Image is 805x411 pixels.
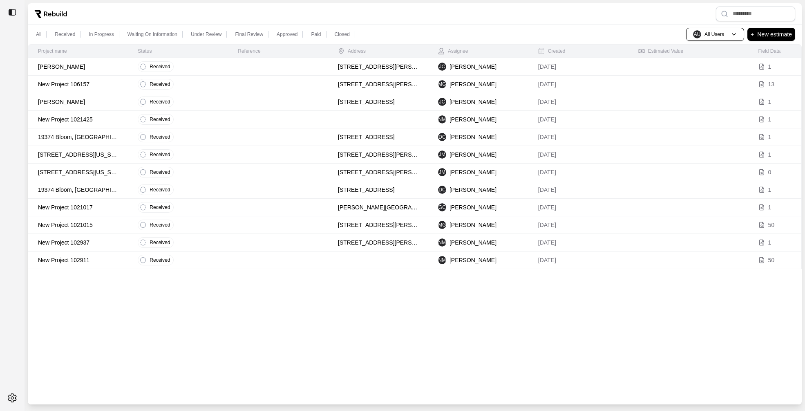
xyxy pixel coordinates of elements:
p: 1 [768,238,771,247]
p: Received [150,204,170,211]
div: Created [538,48,566,54]
p: [DATE] [538,98,619,106]
p: New estimate [757,29,792,39]
div: Estimated Value [638,48,684,54]
p: [PERSON_NAME] [449,221,496,229]
p: 1 [768,115,771,124]
p: [DATE] [538,150,619,159]
td: [STREET_ADDRESS][PERSON_NAME] [328,216,428,234]
td: [STREET_ADDRESS] [328,93,428,111]
p: [DATE] [538,168,619,176]
span: JM [438,150,446,159]
span: NM [438,256,446,264]
span: DC [438,186,446,194]
p: [PERSON_NAME] [449,238,496,247]
p: Received [150,151,170,158]
span: AU [693,30,701,38]
img: toggle sidebar [8,8,16,16]
p: [PERSON_NAME] [449,203,496,211]
p: [DATE] [538,133,619,141]
p: [PERSON_NAME] [449,186,496,194]
p: [PERSON_NAME] [449,256,496,264]
div: Status [138,48,152,54]
button: +New estimate [747,28,795,41]
p: New Project 102911 [38,256,118,264]
p: [DATE] [538,115,619,124]
p: 50 [768,256,775,264]
td: [STREET_ADDRESS][PERSON_NAME] [328,164,428,181]
p: [DATE] [538,186,619,194]
p: New Project 1021425 [38,115,118,124]
p: [PERSON_NAME] [449,168,496,176]
td: [STREET_ADDRESS] [328,181,428,199]
p: + [751,29,754,39]
div: Project name [38,48,67,54]
p: New Project 1021015 [38,221,118,229]
td: [PERSON_NAME][GEOGRAPHIC_DATA], [GEOGRAPHIC_DATA] [328,199,428,216]
p: Received [150,257,170,263]
span: DC [438,133,446,141]
td: [STREET_ADDRESS][PERSON_NAME] [328,234,428,252]
p: [DATE] [538,238,619,247]
p: Received [150,63,170,70]
p: [DATE] [538,203,619,211]
p: New Project 102937 [38,238,118,247]
td: [STREET_ADDRESS][PERSON_NAME] [328,146,428,164]
span: MG [438,221,446,229]
div: Assignee [438,48,468,54]
p: Received [150,81,170,88]
p: Received [150,169,170,175]
span: NM [438,238,446,247]
p: All [36,31,41,38]
p: 13 [768,80,775,88]
p: [PERSON_NAME] [449,133,496,141]
td: [STREET_ADDRESS][PERSON_NAME] [328,76,428,93]
p: [PERSON_NAME] [449,80,496,88]
p: [STREET_ADDRESS][US_STATE]. 48180 [38,168,118,176]
p: [PERSON_NAME] [38,98,118,106]
p: [PERSON_NAME] [449,150,496,159]
p: 0 [768,168,771,176]
p: 1 [768,133,771,141]
p: Closed [335,31,350,38]
div: Field Data [758,48,781,54]
p: [STREET_ADDRESS][US_STATE] [38,150,118,159]
p: 50 [768,221,775,229]
p: [DATE] [538,221,619,229]
p: Approved [277,31,297,38]
p: [PERSON_NAME] [449,98,496,106]
p: Received [150,134,170,140]
p: Paid [311,31,321,38]
span: JC [438,98,446,106]
p: 1 [768,63,771,71]
p: 1 [768,98,771,106]
p: New Project 1021017 [38,203,118,211]
p: 19374 Bloom, [GEOGRAPHIC_DATA], [US_STATE]. Zip Code 48234. [38,186,118,194]
p: 19374 Bloom, [GEOGRAPHIC_DATA], [US_STATE]. Zip Code 48234. [38,133,118,141]
div: Reference [238,48,260,54]
p: Received [150,116,170,123]
p: Final Review [235,31,263,38]
p: 1 [768,150,771,159]
span: JC [438,63,446,71]
div: Address [338,48,366,54]
td: [STREET_ADDRESS] [328,128,428,146]
span: JM [438,168,446,176]
p: In Progress [89,31,114,38]
p: Received [150,222,170,228]
p: 1 [768,203,771,211]
p: [DATE] [538,63,619,71]
p: Under Review [191,31,221,38]
span: GC [438,203,446,211]
p: [PERSON_NAME] [449,115,496,124]
p: New Project 106157 [38,80,118,88]
p: Waiting On Information [127,31,177,38]
p: [PERSON_NAME] [449,63,496,71]
p: Received [150,239,170,246]
button: AUAll Users [686,28,744,41]
td: [STREET_ADDRESS][PERSON_NAME] [328,58,428,76]
p: [PERSON_NAME] [38,63,118,71]
p: All Users [704,31,724,38]
p: [DATE] [538,256,619,264]
img: Rebuild [34,10,67,18]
